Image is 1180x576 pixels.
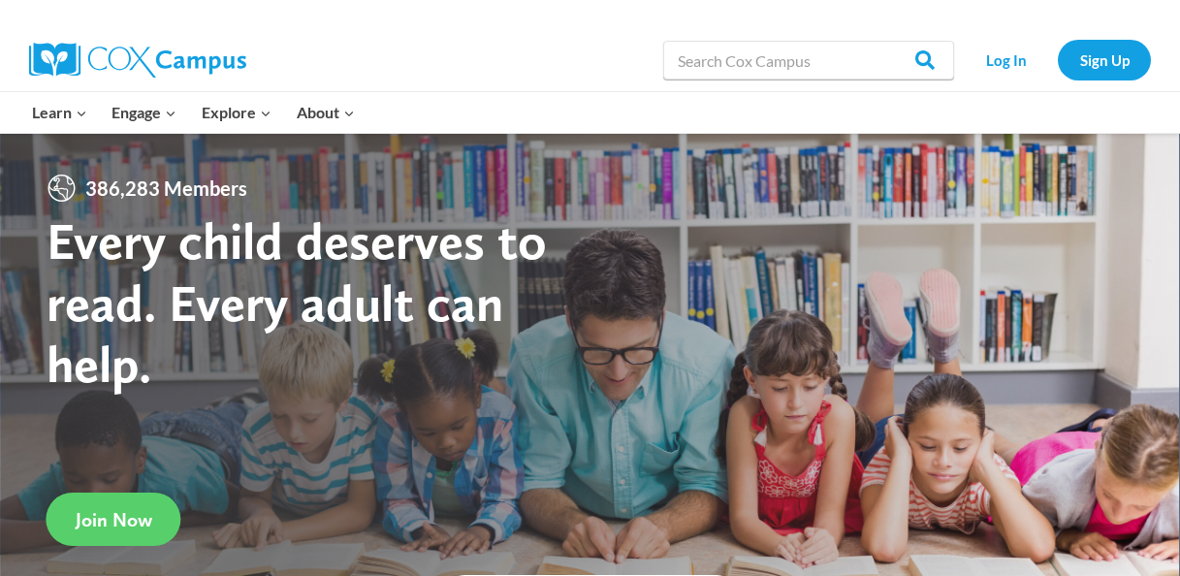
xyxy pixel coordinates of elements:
[964,40,1151,80] nav: Secondary Navigation
[1058,40,1151,80] a: Sign Up
[112,100,176,125] span: Engage
[964,40,1048,80] a: Log In
[47,493,181,546] a: Join Now
[29,43,246,78] img: Cox Campus
[297,100,355,125] span: About
[78,173,255,204] span: 386,283 Members
[663,41,954,80] input: Search Cox Campus
[47,209,547,395] strong: Every child deserves to read. Every adult can help.
[32,100,87,125] span: Learn
[202,100,271,125] span: Explore
[19,92,367,133] nav: Primary Navigation
[76,508,152,531] span: Join Now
